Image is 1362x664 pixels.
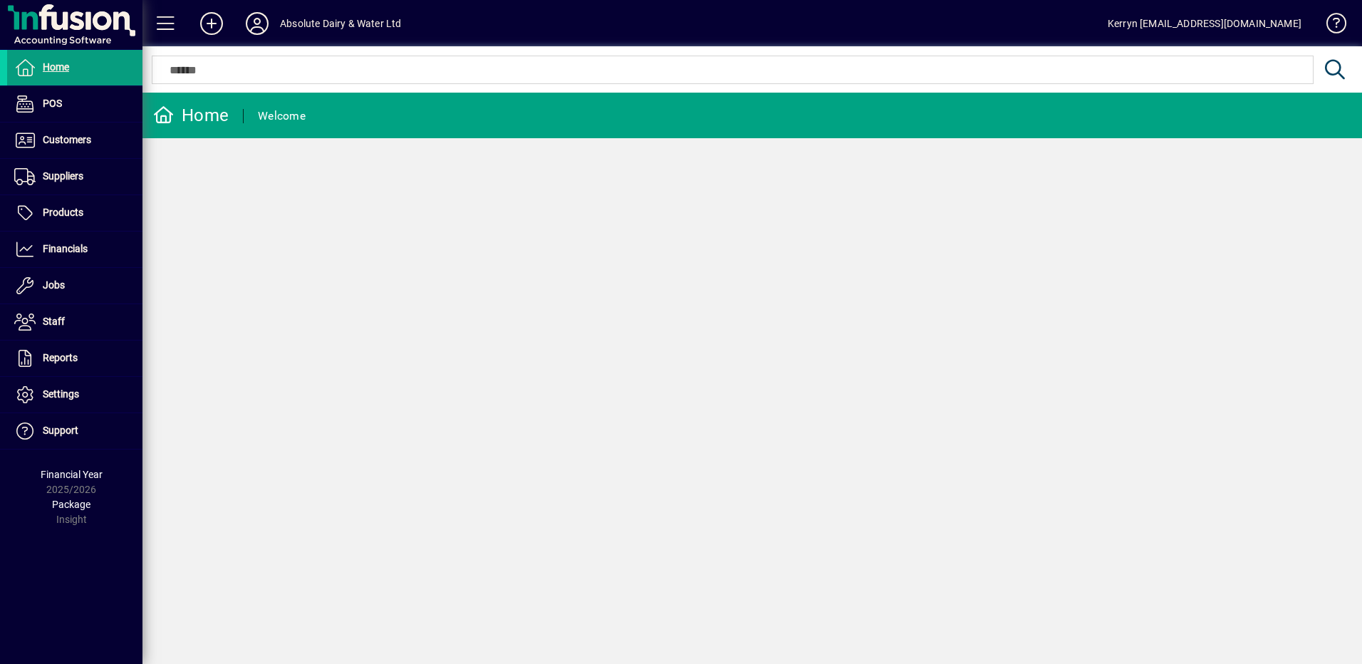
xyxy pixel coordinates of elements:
[189,11,234,36] button: Add
[43,98,62,109] span: POS
[1316,3,1344,49] a: Knowledge Base
[280,12,402,35] div: Absolute Dairy & Water Ltd
[7,86,142,122] a: POS
[258,105,306,128] div: Welcome
[43,425,78,436] span: Support
[43,243,88,254] span: Financials
[41,469,103,480] span: Financial Year
[7,123,142,158] a: Customers
[7,232,142,267] a: Financials
[43,170,83,182] span: Suppliers
[234,11,280,36] button: Profile
[43,207,83,218] span: Products
[52,499,90,510] span: Package
[43,316,65,327] span: Staff
[43,352,78,363] span: Reports
[7,341,142,376] a: Reports
[43,61,69,73] span: Home
[1108,12,1301,35] div: Kerryn [EMAIL_ADDRESS][DOMAIN_NAME]
[153,104,229,127] div: Home
[7,159,142,194] a: Suppliers
[7,304,142,340] a: Staff
[7,268,142,304] a: Jobs
[43,388,79,400] span: Settings
[7,195,142,231] a: Products
[7,377,142,413] a: Settings
[43,279,65,291] span: Jobs
[43,134,91,145] span: Customers
[7,413,142,449] a: Support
